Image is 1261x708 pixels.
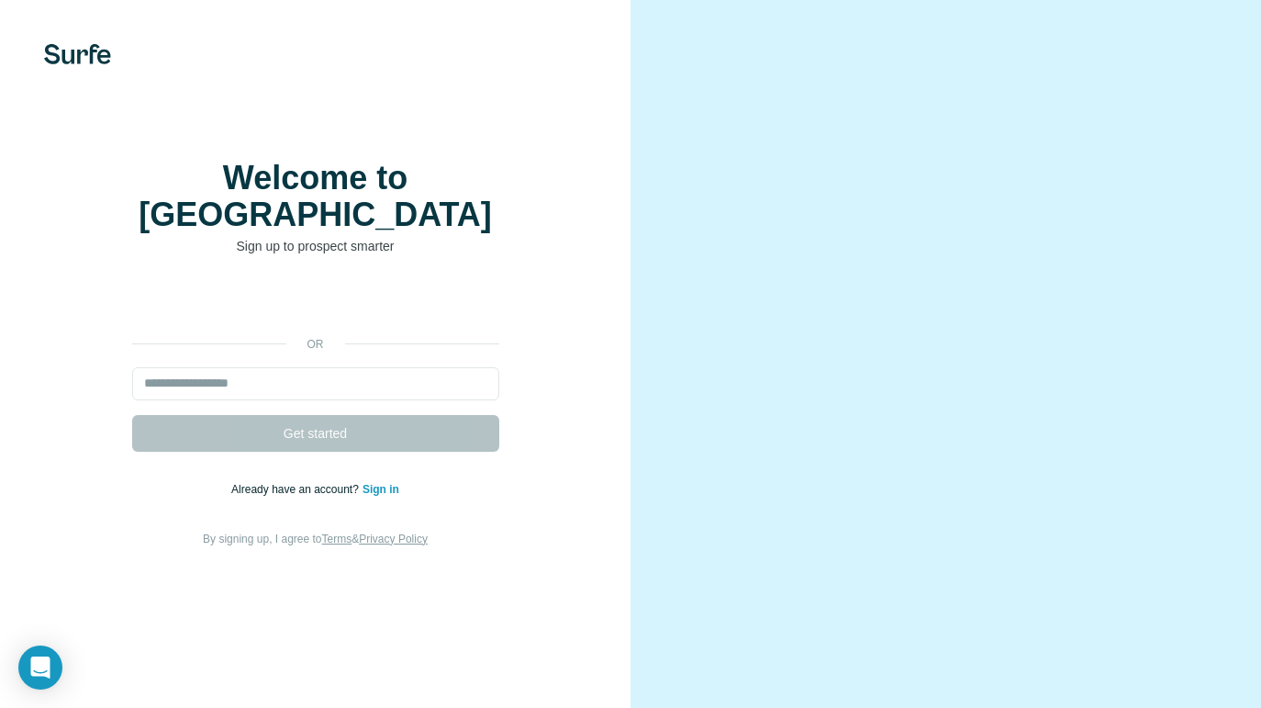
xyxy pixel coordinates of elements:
[132,160,499,233] h1: Welcome to [GEOGRAPHIC_DATA]
[132,237,499,255] p: Sign up to prospect smarter
[123,283,508,323] iframe: Sign in with Google Button
[322,533,352,545] a: Terms
[359,533,428,545] a: Privacy Policy
[286,336,345,353] p: or
[44,44,111,64] img: Surfe's logo
[18,646,62,690] div: Open Intercom Messenger
[363,483,399,496] a: Sign in
[231,483,363,496] span: Already have an account?
[203,533,428,545] span: By signing up, I agree to &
